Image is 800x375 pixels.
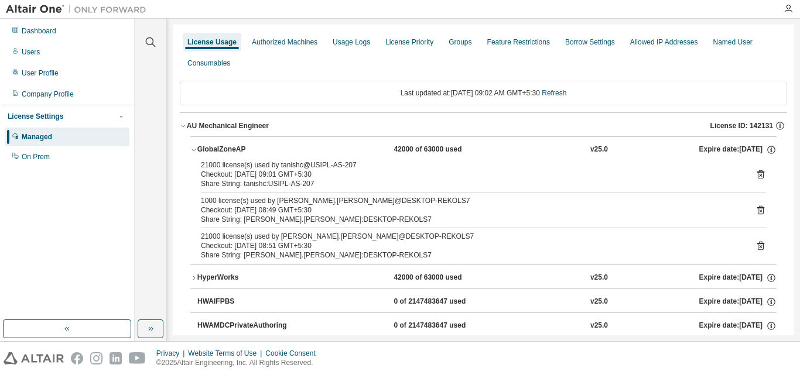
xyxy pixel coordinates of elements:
[394,297,499,307] div: 0 of 2147483647 used
[6,4,152,15] img: Altair One
[542,89,566,97] a: Refresh
[187,37,237,47] div: License Usage
[265,349,322,358] div: Cookie Consent
[713,37,752,47] div: Named User
[129,352,146,364] img: youtube.svg
[394,273,499,283] div: 42000 of 63000 used
[190,137,777,163] button: GlobalZoneAP42000 of 63000 usedv25.0Expire date:[DATE]
[22,90,74,99] div: Company Profile
[201,179,738,188] div: Share String: tanishc:USIPL-AS-207
[156,358,323,368] p: © 2025 Altair Engineering, Inc. All Rights Reserved.
[197,289,777,315] button: HWAIFPBS0 of 2147483647 usedv25.0Expire date:[DATE]
[156,349,188,358] div: Privacy
[630,37,698,47] div: Allowed IP Addresses
[487,37,550,47] div: Feature Restrictions
[394,321,499,331] div: 0 of 2147483647 used
[333,37,370,47] div: Usage Logs
[22,26,56,36] div: Dashboard
[197,297,303,307] div: HWAIFPBS
[590,297,608,307] div: v25.0
[385,37,433,47] div: License Priority
[180,113,787,139] button: AU Mechanical EngineerLicense ID: 142131
[590,273,608,283] div: v25.0
[201,160,738,170] div: 21000 license(s) used by tanishc@USIPL-AS-207
[565,37,615,47] div: Borrow Settings
[4,352,64,364] img: altair_logo.svg
[699,297,776,307] div: Expire date: [DATE]
[180,81,787,105] div: Last updated at: [DATE] 09:02 AM GMT+5:30
[188,349,265,358] div: Website Terms of Use
[201,241,738,250] div: Checkout: [DATE] 08:51 GMT+5:30
[201,250,738,260] div: Share String: [PERSON_NAME].[PERSON_NAME]:DESKTOP-REKOLS7
[22,68,59,78] div: User Profile
[699,273,776,283] div: Expire date: [DATE]
[699,321,776,331] div: Expire date: [DATE]
[201,170,738,179] div: Checkout: [DATE] 09:01 GMT+5:30
[197,321,303,331] div: HWAMDCPrivateAuthoring
[187,59,230,68] div: Consumables
[90,352,102,364] img: instagram.svg
[110,352,122,364] img: linkedin.svg
[22,132,52,142] div: Managed
[710,121,773,130] span: License ID: 142131
[197,273,303,283] div: HyperWorks
[197,313,777,339] button: HWAMDCPrivateAuthoring0 of 2147483647 usedv25.0Expire date:[DATE]
[201,205,738,215] div: Checkout: [DATE] 08:49 GMT+5:30
[590,321,608,331] div: v25.0
[201,215,738,224] div: Share String: [PERSON_NAME].[PERSON_NAME]:DESKTOP-REKOLS7
[8,112,63,121] div: License Settings
[71,352,83,364] img: facebook.svg
[201,232,738,241] div: 21000 license(s) used by [PERSON_NAME].[PERSON_NAME]@DESKTOP-REKOLS7
[197,145,303,155] div: GlobalZoneAP
[22,47,40,57] div: Users
[449,37,471,47] div: Groups
[252,37,317,47] div: Authorized Machines
[699,145,776,155] div: Expire date: [DATE]
[394,145,499,155] div: 42000 of 63000 used
[590,145,608,155] div: v25.0
[187,121,269,130] div: AU Mechanical Engineer
[22,152,50,161] div: On Prem
[190,265,777,291] button: HyperWorks42000 of 63000 usedv25.0Expire date:[DATE]
[201,196,738,205] div: 1000 license(s) used by [PERSON_NAME].[PERSON_NAME]@DESKTOP-REKOLS7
